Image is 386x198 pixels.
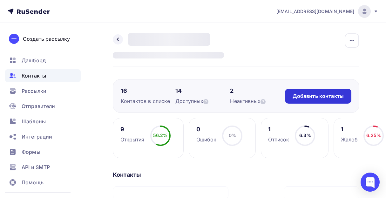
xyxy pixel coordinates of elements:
div: 2 [230,87,285,95]
span: Контакты [22,72,46,79]
span: [EMAIL_ADDRESS][DOMAIN_NAME] [276,8,354,15]
span: 56.2% [153,133,168,138]
div: 16 [121,87,175,95]
a: Дашборд [5,54,81,67]
span: Отправители [22,102,55,110]
a: [EMAIL_ADDRESS][DOMAIN_NAME] [276,5,378,18]
span: Формы [22,148,40,156]
div: Открытия [120,136,145,143]
span: Интеграции [22,133,52,140]
a: Шаблоны [5,115,81,128]
span: 6.3% [299,133,311,138]
a: Контакты [5,69,81,82]
a: Рассылки [5,85,81,97]
span: Дашборд [22,57,46,64]
span: Помощь [22,179,44,186]
div: Контакты [113,171,359,179]
a: Формы [5,146,81,158]
span: 6.25% [366,133,381,138]
span: API и SMTP [22,163,50,171]
div: 0 [196,126,217,133]
div: 1 [341,126,358,133]
div: 9 [120,126,145,133]
div: Добавить контакты [293,92,344,100]
div: Отписок [268,136,289,143]
div: 14 [175,87,230,95]
div: Ошибок [196,136,217,143]
div: Жалоб [341,136,358,143]
div: Контактов в списке [121,97,175,105]
div: Неактивных [230,97,285,105]
span: Рассылки [22,87,46,95]
span: Шаблоны [22,118,46,125]
div: 1 [268,126,289,133]
span: 0% [229,133,236,138]
a: Отправители [5,100,81,113]
div: Доступных [175,97,230,105]
div: Создать рассылку [23,35,70,43]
